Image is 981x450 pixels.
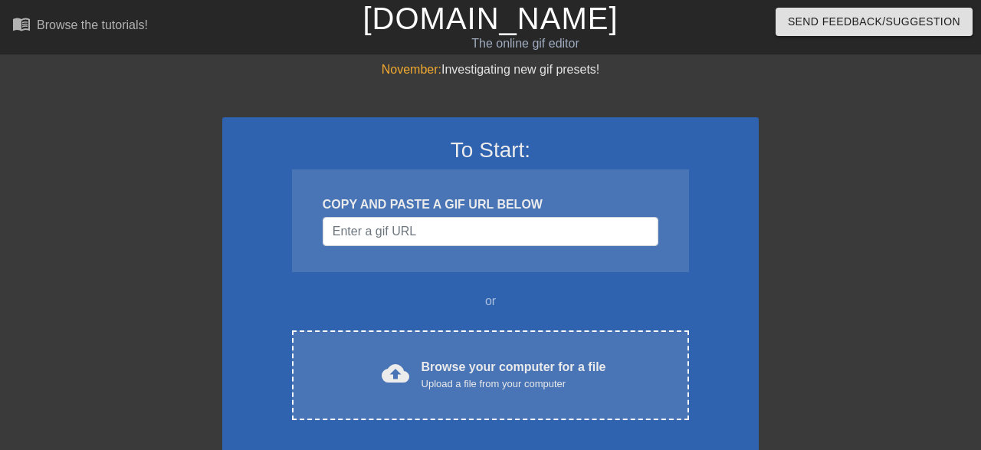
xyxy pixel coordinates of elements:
[776,8,973,36] button: Send Feedback/Suggestion
[222,61,759,79] div: Investigating new gif presets!
[12,15,31,33] span: menu_book
[323,217,658,246] input: Username
[382,63,441,76] span: November:
[242,137,739,163] h3: To Start:
[12,15,148,38] a: Browse the tutorials!
[363,2,618,35] a: [DOMAIN_NAME]
[422,376,606,392] div: Upload a file from your computer
[422,358,606,392] div: Browse your computer for a file
[323,195,658,214] div: COPY AND PASTE A GIF URL BELOW
[37,18,148,31] div: Browse the tutorials!
[262,292,719,310] div: or
[335,34,717,53] div: The online gif editor
[788,12,960,31] span: Send Feedback/Suggestion
[382,360,409,387] span: cloud_upload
